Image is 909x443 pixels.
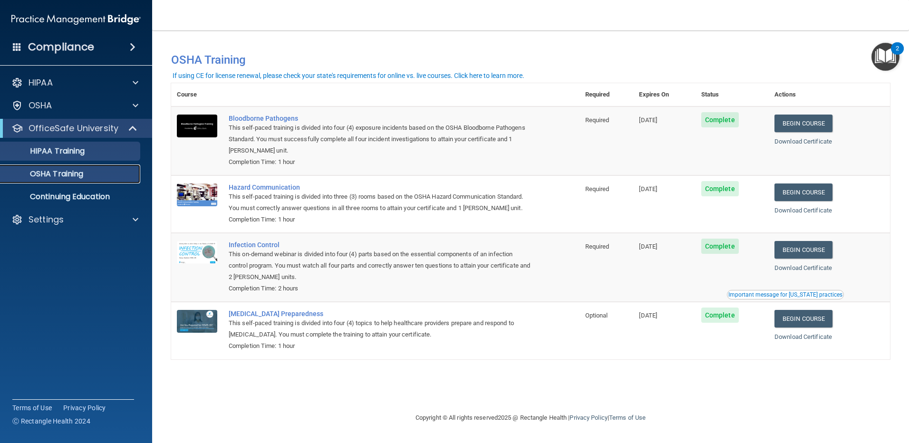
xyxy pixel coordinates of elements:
[229,156,532,168] div: Completion Time: 1 hour
[229,214,532,225] div: Completion Time: 1 hour
[585,243,609,250] span: Required
[229,183,532,191] a: Hazard Communication
[639,185,657,193] span: [DATE]
[229,340,532,352] div: Completion Time: 1 hour
[229,122,532,156] div: This self-paced training is divided into four (4) exposure incidents based on the OSHA Bloodborne...
[774,264,832,271] a: Download Certificate
[63,403,106,413] a: Privacy Policy
[229,310,532,318] a: [MEDICAL_DATA] Preparedness
[769,83,890,106] th: Actions
[11,123,138,134] a: OfficeSafe University
[11,214,138,225] a: Settings
[639,312,657,319] span: [DATE]
[229,241,532,249] a: Infection Control
[585,312,608,319] span: Optional
[774,310,832,327] a: Begin Course
[774,138,832,145] a: Download Certificate
[29,100,52,111] p: OSHA
[11,100,138,111] a: OSHA
[585,185,609,193] span: Required
[229,191,532,214] div: This self-paced training is divided into three (3) rooms based on the OSHA Hazard Communication S...
[6,192,136,202] p: Continuing Education
[774,241,832,259] a: Begin Course
[357,403,704,433] div: Copyright © All rights reserved 2025 @ Rectangle Health | |
[229,115,532,122] a: Bloodborne Pathogens
[11,77,138,88] a: HIPAA
[171,53,890,67] h4: OSHA Training
[896,48,899,61] div: 2
[728,292,842,298] div: Important message for [US_STATE] practices
[727,290,844,299] button: Read this if you are a dental practitioner in the state of CA
[633,83,695,106] th: Expires On
[6,146,85,156] p: HIPAA Training
[11,10,141,29] img: PMB logo
[570,414,607,421] a: Privacy Policy
[639,243,657,250] span: [DATE]
[701,239,739,254] span: Complete
[585,116,609,124] span: Required
[701,181,739,196] span: Complete
[701,308,739,323] span: Complete
[609,414,646,421] a: Terms of Use
[173,72,524,79] div: If using CE for license renewal, please check your state's requirements for online vs. live cours...
[6,169,83,179] p: OSHA Training
[701,112,739,127] span: Complete
[29,214,64,225] p: Settings
[28,40,94,54] h4: Compliance
[229,283,532,294] div: Completion Time: 2 hours
[774,207,832,214] a: Download Certificate
[639,116,657,124] span: [DATE]
[29,77,53,88] p: HIPAA
[229,249,532,283] div: This on-demand webinar is divided into four (4) parts based on the essential components of an inf...
[171,71,526,80] button: If using CE for license renewal, please check your state's requirements for online vs. live cours...
[696,83,769,106] th: Status
[171,83,223,106] th: Course
[229,318,532,340] div: This self-paced training is divided into four (4) topics to help healthcare providers prepare and...
[774,115,832,132] a: Begin Course
[774,183,832,201] a: Begin Course
[580,83,634,106] th: Required
[871,43,899,71] button: Open Resource Center, 2 new notifications
[12,403,52,413] a: Terms of Use
[29,123,118,134] p: OfficeSafe University
[12,416,90,426] span: Ⓒ Rectangle Health 2024
[774,333,832,340] a: Download Certificate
